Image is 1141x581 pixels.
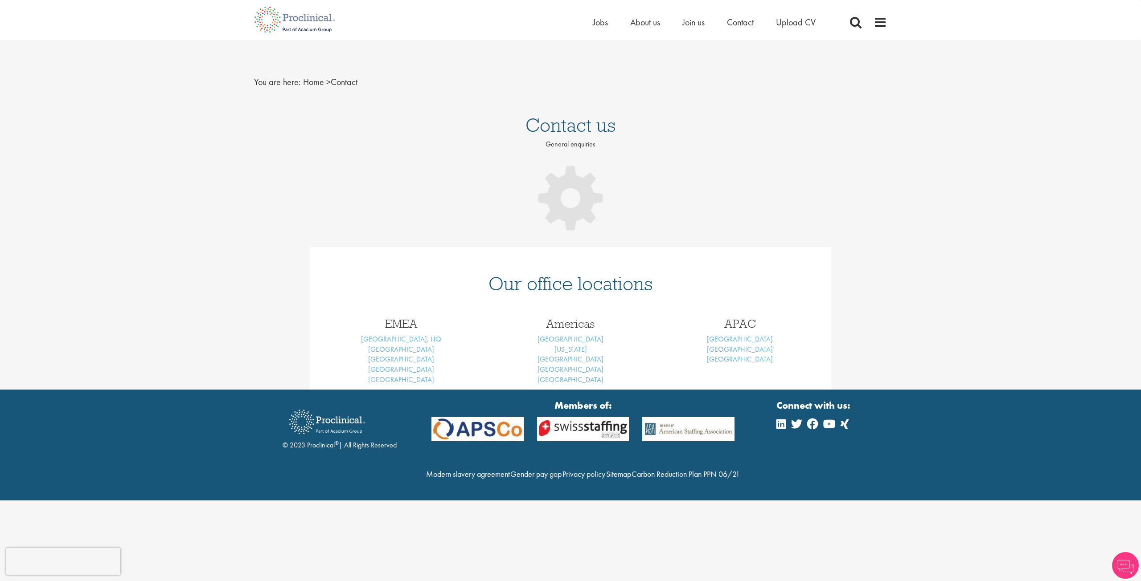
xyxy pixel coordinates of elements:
[606,469,631,479] a: Sitemap
[707,345,773,354] a: [GEOGRAPHIC_DATA]
[303,76,324,88] a: breadcrumb link to Home
[530,417,636,441] img: APSCo
[361,334,441,344] a: [GEOGRAPHIC_DATA], HQ
[326,76,331,88] span: >
[562,469,605,479] a: Privacy policy
[426,469,510,479] a: Modern slavery agreement
[538,334,603,344] a: [GEOGRAPHIC_DATA]
[776,398,852,412] strong: Connect with us:
[283,403,397,451] div: © 2023 Proclinical | All Rights Reserved
[554,345,587,354] a: [US_STATE]
[283,403,372,440] img: Proclinical Recruitment
[368,365,434,374] a: [GEOGRAPHIC_DATA]
[538,354,603,364] a: [GEOGRAPHIC_DATA]
[368,345,434,354] a: [GEOGRAPHIC_DATA]
[632,469,740,479] a: Carbon Reduction Plan PPN 06/21
[368,354,434,364] a: [GEOGRAPHIC_DATA]
[593,16,608,28] a: Jobs
[727,16,754,28] a: Contact
[425,417,530,441] img: APSCo
[707,354,773,364] a: [GEOGRAPHIC_DATA]
[323,274,818,293] h1: Our office locations
[662,318,818,329] h3: APAC
[707,334,773,344] a: [GEOGRAPHIC_DATA]
[431,398,735,412] strong: Members of:
[335,439,339,447] sup: ®
[1112,552,1139,579] img: Chatbot
[636,417,741,441] img: APSCo
[776,16,816,28] a: Upload CV
[254,76,301,88] span: You are here:
[538,375,603,384] a: [GEOGRAPHIC_DATA]
[493,318,648,329] h3: Americas
[303,76,357,88] span: Contact
[510,469,562,479] a: Gender pay gap
[630,16,660,28] a: About us
[323,318,479,329] h3: EMEA
[538,365,603,374] a: [GEOGRAPHIC_DATA]
[6,548,120,575] iframe: reCAPTCHA
[368,375,434,384] a: [GEOGRAPHIC_DATA]
[682,16,705,28] a: Join us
